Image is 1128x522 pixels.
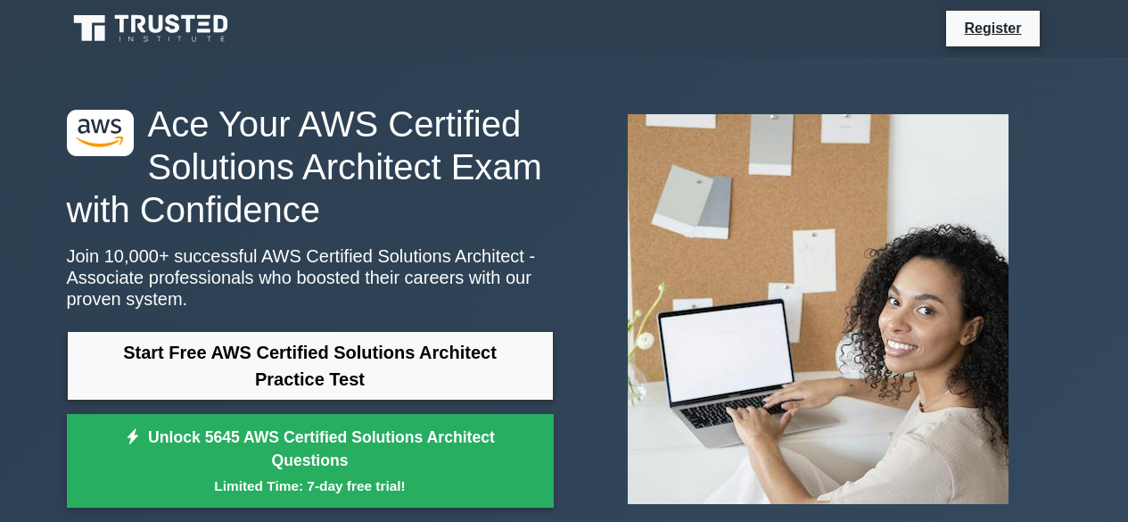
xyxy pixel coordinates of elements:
[67,245,554,310] p: Join 10,000+ successful AWS Certified Solutions Architect - Associate professionals who boosted t...
[67,103,554,231] h1: Ace Your AWS Certified Solutions Architect Exam with Confidence
[67,414,554,509] a: Unlock 5645 AWS Certified Solutions Architect QuestionsLimited Time: 7-day free trial!
[89,476,531,496] small: Limited Time: 7-day free trial!
[953,17,1032,39] a: Register
[67,331,554,401] a: Start Free AWS Certified Solutions Architect Practice Test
